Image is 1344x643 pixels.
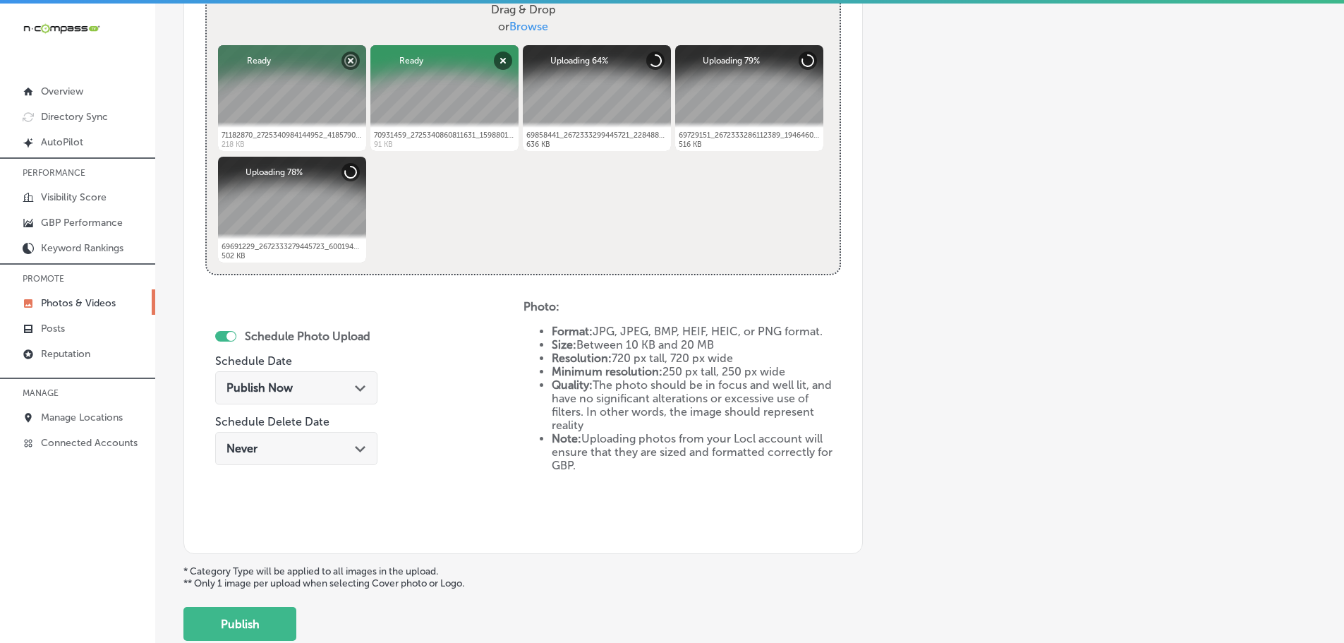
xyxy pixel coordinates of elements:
strong: Minimum resolution: [552,365,662,378]
p: Photos & Videos [41,297,116,309]
strong: Quality: [552,378,593,392]
p: Posts [41,323,65,335]
p: * Category Type will be applied to all images in the upload. ** Only 1 image per upload when sele... [183,565,1316,589]
label: Schedule Delete Date [215,415,329,428]
li: JPG, JPEG, BMP, HEIF, HEIC, or PNG format. [552,325,842,338]
p: Reputation [41,348,90,360]
li: The photo should be in focus and well lit, and have no significant alterations or excessive use o... [552,378,842,432]
span: Publish Now [226,381,293,395]
li: Between 10 KB and 20 MB [552,338,842,351]
p: Connected Accounts [41,437,138,449]
label: Schedule Photo Upload [245,330,370,343]
p: AutoPilot [41,136,83,148]
p: Directory Sync [41,111,108,123]
p: Visibility Score [41,191,107,203]
li: 250 px tall, 250 px wide [552,365,842,378]
strong: Note: [552,432,581,445]
label: Schedule Date [215,354,292,368]
li: Uploading photos from your Locl account will ensure that they are sized and formatted correctly f... [552,432,842,472]
strong: Resolution: [552,351,612,365]
strong: Size: [552,338,576,351]
strong: Format: [552,325,593,338]
span: Browse [509,20,548,33]
li: 720 px tall, 720 px wide [552,351,842,365]
p: Manage Locations [41,411,123,423]
img: 660ab0bf-5cc7-4cb8-ba1c-48b5ae0f18e60NCTV_CLogo_TV_Black_-500x88.png [23,22,100,35]
button: Publish [183,607,296,641]
span: Never [226,442,258,455]
p: Overview [41,85,83,97]
p: GBP Performance [41,217,123,229]
strong: Photo: [523,300,559,313]
p: Keyword Rankings [41,242,123,254]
